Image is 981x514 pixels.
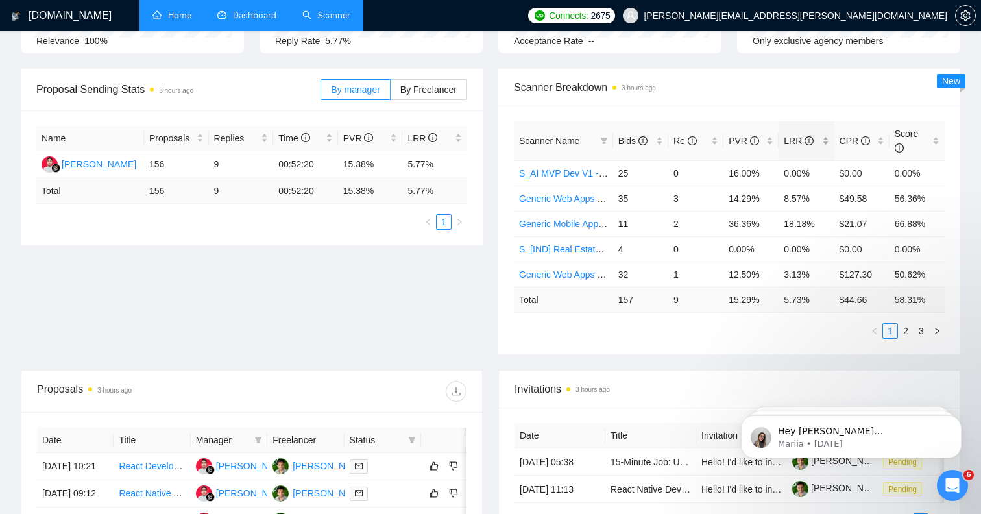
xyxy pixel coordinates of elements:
a: 2 [899,324,913,338]
td: 16.00% [723,160,779,186]
button: like [426,485,442,501]
button: dislike [446,485,461,501]
span: Replies [214,131,259,145]
td: React Native Dev – Build UI with Provided Designs & APIs [605,476,696,503]
span: filter [408,436,416,444]
button: right [452,214,467,230]
span: like [430,488,439,498]
td: $21.07 [834,211,890,236]
iframe: Intercom live chat [937,470,968,501]
td: 12.50% [723,262,779,287]
span: like [430,461,439,471]
th: Freelancer [267,428,344,453]
td: 3.13% [779,262,834,287]
td: 0 [668,236,723,262]
td: React Developer for National Pharmaceutical Information System (EKFO) [114,453,190,480]
a: Pending [883,483,927,494]
td: [DATE] 09:12 [37,480,114,508]
th: Invitation Letter [696,423,787,448]
span: LRR [784,136,814,146]
img: c1-433A73C3F_gDgKG5P9PaNGWamWxV6gHY4fOgIh0yNwA1LzmA4yoA3RK-8Y6vjeP [792,481,808,497]
td: 9 [668,287,723,312]
td: 5.73 % [779,287,834,312]
img: gigradar-bm.png [206,493,215,502]
span: 5.77% [325,36,351,46]
th: Proposals [144,126,209,151]
td: 66.88% [890,211,945,236]
td: $49.58 [834,186,890,211]
td: 5.77% [402,151,467,178]
td: 5.77 % [402,178,467,204]
span: filter [598,131,611,151]
td: 9 [209,151,274,178]
td: 15-Minute Job: Use AI to Build a Simple Web App [605,448,696,476]
span: info-circle [861,136,870,145]
span: 2675 [590,8,610,23]
a: 1 [883,324,897,338]
a: Generic Web Apps V2 - €60/7k€ [519,193,649,204]
span: Re [673,136,697,146]
td: 156 [144,178,209,204]
span: Only exclusive agency members [753,36,884,46]
th: Manager [191,428,267,453]
td: 32 [613,262,668,287]
span: info-circle [895,143,904,153]
span: left [871,327,878,335]
td: $127.30 [834,262,890,287]
a: Generic Mobile Apps V1 - €40/5k€ [519,219,657,229]
td: 4 [613,236,668,262]
span: info-circle [750,136,759,145]
span: Proposals [149,131,194,145]
span: 6 [963,470,974,480]
li: 3 [914,323,929,339]
a: [PERSON_NAME] [792,483,886,493]
div: [PERSON_NAME] [293,459,367,473]
span: Score [895,128,919,153]
td: 00:52:20 [273,178,338,204]
div: [PERSON_NAME] [62,157,136,171]
a: 15-Minute Job: Use AI to Build a Simple Web App [611,457,810,467]
span: right [933,327,941,335]
td: 00:52:20 [273,151,338,178]
span: info-circle [364,133,373,142]
td: 15.38 % [338,178,403,204]
span: filter [600,137,608,145]
a: React Native Dev – Build UI with Provided Designs & APIs [611,484,845,495]
span: user [626,11,635,20]
div: [PERSON_NAME] [293,486,367,500]
td: 0.00% [890,236,945,262]
span: info-circle [428,133,437,142]
div: Proposals [37,381,252,402]
a: React Developer for National Pharmaceutical Information System (EKFO) [119,461,415,471]
td: 0 [668,160,723,186]
span: Time [278,133,309,143]
span: info-circle [688,136,697,145]
span: filter [254,436,262,444]
span: By Freelancer [400,84,457,95]
span: mail [355,462,363,470]
a: PR[PERSON_NAME] [272,460,367,471]
a: AK[PERSON_NAME] [196,487,291,498]
td: [DATE] 05:38 [515,448,605,476]
time: 3 hours ago [575,386,610,393]
td: 0.00% [779,236,834,262]
img: upwork-logo.png [535,10,545,21]
td: 15.29 % [723,287,779,312]
a: AK[PERSON_NAME] [42,158,136,169]
td: 36.36% [723,211,779,236]
span: Bids [618,136,648,146]
td: $0.00 [834,236,890,262]
td: 156 [144,151,209,178]
a: Generic Web Apps V1 - €60/7k€ [519,269,649,280]
span: Proposal Sending Stats [36,81,321,97]
th: Date [515,423,605,448]
td: 50.62% [890,262,945,287]
td: [DATE] 11:13 [515,476,605,503]
td: [DATE] 10:21 [37,453,114,480]
span: info-circle [805,136,814,145]
td: 0.00% [723,236,779,262]
th: Date [37,428,114,453]
span: Invitations [515,381,944,397]
span: CPR [840,136,870,146]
